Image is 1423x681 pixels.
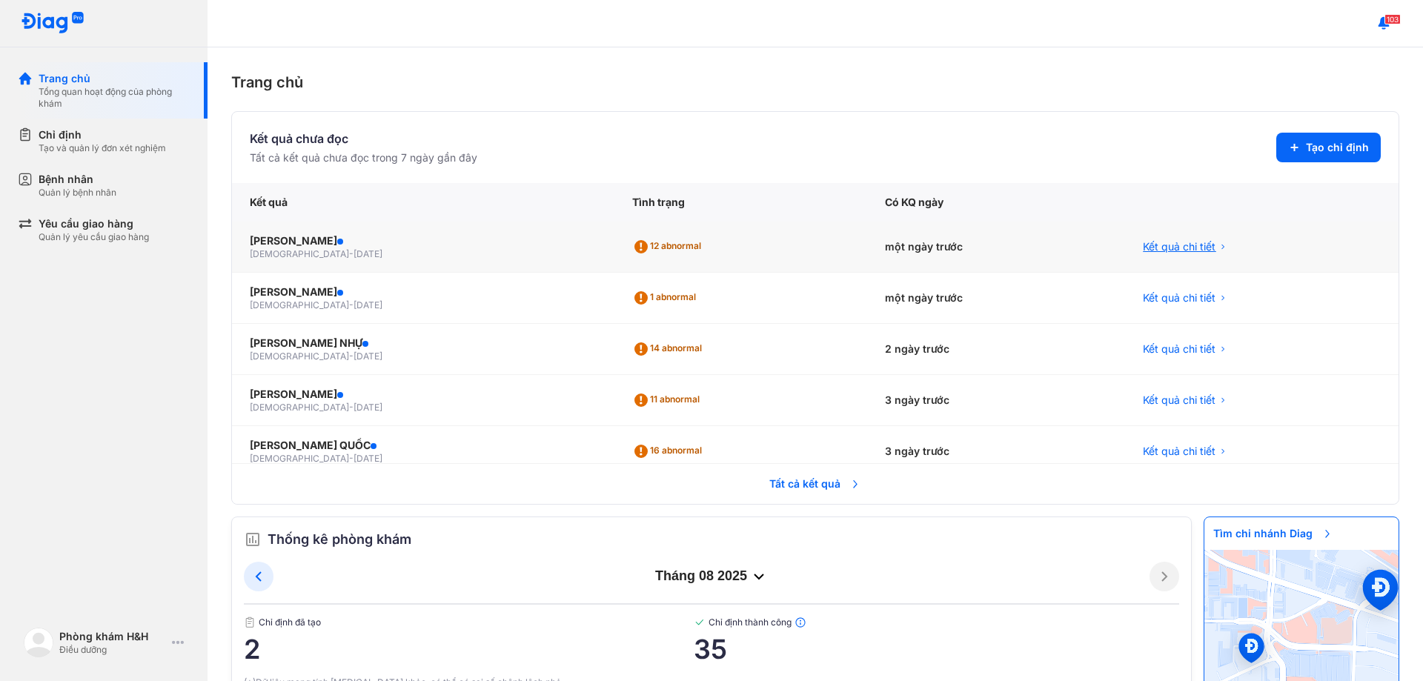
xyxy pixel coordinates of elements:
[614,183,867,222] div: Tình trạng
[39,71,190,86] div: Trang chủ
[349,453,354,464] span: -
[250,150,477,165] div: Tất cả kết quả chưa đọc trong 7 ngày gần đây
[632,286,702,310] div: 1 abnormal
[867,426,1125,477] div: 3 ngày trước
[39,142,166,154] div: Tạo và quản lý đơn xét nghiệm
[244,531,262,548] img: order.5a6da16c.svg
[354,299,382,310] span: [DATE]
[250,387,597,402] div: [PERSON_NAME]
[354,453,382,464] span: [DATE]
[694,617,1179,628] span: Chỉ định thành công
[250,285,597,299] div: [PERSON_NAME]
[867,324,1125,375] div: 2 ngày trước
[1306,140,1369,155] span: Tạo chỉ định
[39,216,149,231] div: Yêu cầu giao hàng
[250,453,349,464] span: [DEMOGRAPHIC_DATA]
[632,388,706,412] div: 11 abnormal
[250,351,349,362] span: [DEMOGRAPHIC_DATA]
[354,351,382,362] span: [DATE]
[694,634,1179,664] span: 35
[231,71,1399,93] div: Trang chủ
[867,273,1125,324] div: một ngày trước
[760,468,870,500] span: Tất cả kết quả
[349,299,354,310] span: -
[632,235,707,259] div: 12 abnormal
[250,299,349,310] span: [DEMOGRAPHIC_DATA]
[349,248,354,259] span: -
[1143,393,1215,408] span: Kết quả chi tiết
[39,86,190,110] div: Tổng quan hoạt động của phòng khám
[250,233,597,248] div: [PERSON_NAME]
[59,644,166,656] div: Điều dưỡng
[39,231,149,243] div: Quản lý yêu cầu giao hàng
[349,402,354,413] span: -
[24,628,53,657] img: logo
[1143,239,1215,254] span: Kết quả chi tiết
[232,183,614,222] div: Kết quả
[250,336,597,351] div: [PERSON_NAME] NHỰ
[632,337,708,361] div: 14 abnormal
[59,629,166,644] div: Phòng khám H&H
[250,402,349,413] span: [DEMOGRAPHIC_DATA]
[1384,14,1401,24] span: 103
[250,248,349,259] span: [DEMOGRAPHIC_DATA]
[867,183,1125,222] div: Có KQ ngày
[268,529,411,550] span: Thống kê phòng khám
[867,375,1125,426] div: 3 ngày trước
[39,127,166,142] div: Chỉ định
[1204,517,1342,550] span: Tìm chi nhánh Diag
[244,634,694,664] span: 2
[349,351,354,362] span: -
[694,617,706,628] img: checked-green.01cc79e0.svg
[354,248,382,259] span: [DATE]
[21,12,84,35] img: logo
[250,438,597,453] div: [PERSON_NAME] QUỐC
[244,617,256,628] img: document.50c4cfd0.svg
[250,130,477,147] div: Kết quả chưa đọc
[39,172,116,187] div: Bệnh nhân
[354,402,382,413] span: [DATE]
[244,617,694,628] span: Chỉ định đã tạo
[632,439,708,463] div: 16 abnormal
[1143,342,1215,356] span: Kết quả chi tiết
[1143,290,1215,305] span: Kết quả chi tiết
[795,617,806,628] img: info.7e716105.svg
[867,222,1125,273] div: một ngày trước
[39,187,116,199] div: Quản lý bệnh nhân
[273,568,1150,585] div: tháng 08 2025
[1276,133,1381,162] button: Tạo chỉ định
[1143,444,1215,459] span: Kết quả chi tiết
